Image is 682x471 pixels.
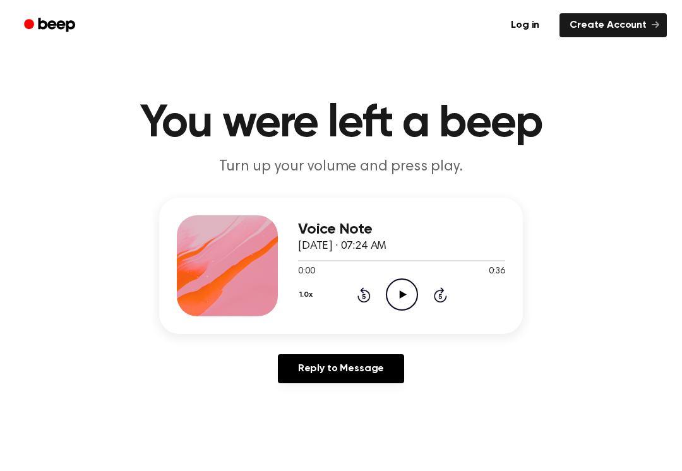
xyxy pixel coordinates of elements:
[15,13,87,38] a: Beep
[298,284,317,306] button: 1.0x
[498,11,552,40] a: Log in
[99,157,583,177] p: Turn up your volume and press play.
[278,354,404,383] a: Reply to Message
[559,13,667,37] a: Create Account
[298,241,386,252] span: [DATE] · 07:24 AM
[489,265,505,278] span: 0:36
[298,221,505,238] h3: Voice Note
[18,101,664,146] h1: You were left a beep
[298,265,314,278] span: 0:00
